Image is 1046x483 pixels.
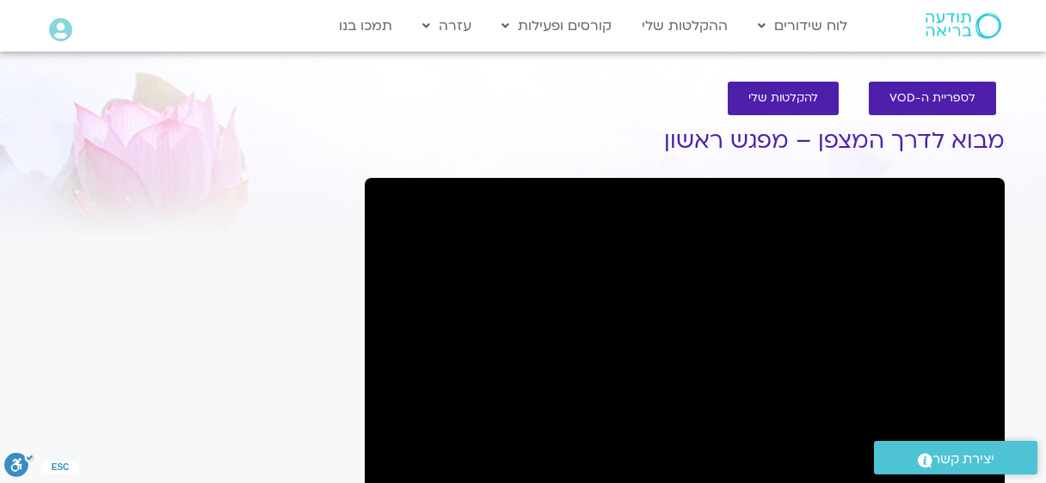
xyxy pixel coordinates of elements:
[633,9,736,42] a: ההקלטות שלי
[748,92,818,105] span: להקלטות שלי
[728,82,839,115] a: להקלטות שלי
[926,13,1001,39] img: תודעה בריאה
[749,9,856,42] a: לוח שידורים
[869,82,996,115] a: לספריית ה-VOD
[330,9,401,42] a: תמכו בנו
[874,441,1037,474] a: יצירת קשר
[414,9,480,42] a: עזרה
[932,448,994,471] span: יצירת קשר
[365,128,1005,154] h1: מבוא לדרך המצפן – מפגש ראשון
[493,9,620,42] a: קורסים ופעילות
[889,92,975,105] span: לספריית ה-VOD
